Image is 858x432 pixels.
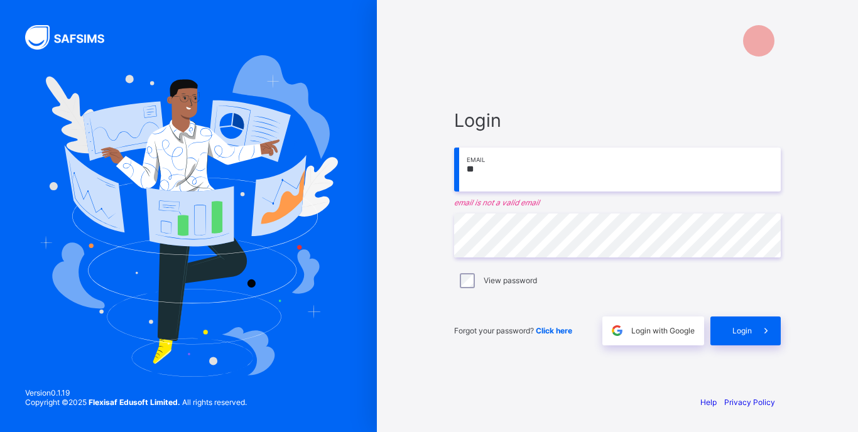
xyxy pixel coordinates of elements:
img: SAFSIMS Logo [25,25,119,50]
span: Copyright © 2025 All rights reserved. [25,397,247,407]
img: Hero Image [39,55,338,377]
span: Login [454,109,781,131]
span: Login with Google [631,326,695,335]
span: Login [732,326,752,335]
span: Version 0.1.19 [25,388,247,397]
strong: Flexisaf Edusoft Limited. [89,397,180,407]
a: Help [700,397,717,407]
span: Forgot your password? [454,326,572,335]
em: email is not a valid email [454,198,781,207]
a: Privacy Policy [724,397,775,407]
img: google.396cfc9801f0270233282035f929180a.svg [610,323,624,338]
a: Click here [536,326,572,335]
label: View password [484,276,537,285]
